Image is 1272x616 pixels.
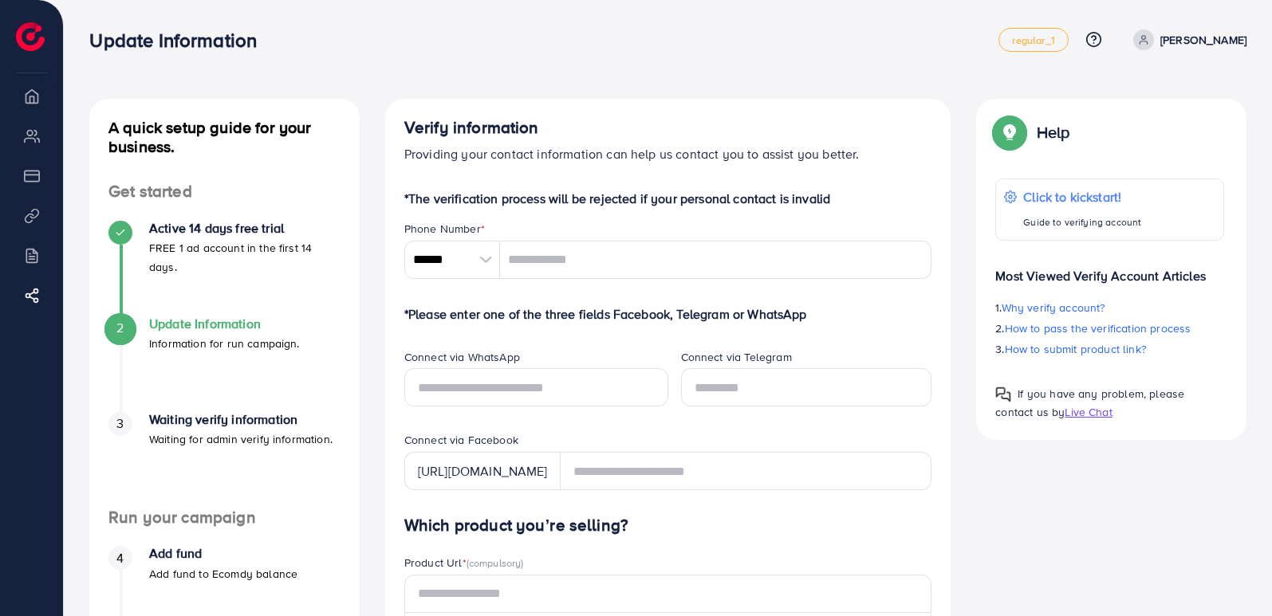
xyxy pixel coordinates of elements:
a: [PERSON_NAME] [1127,29,1246,50]
h4: Active 14 days free trial [149,221,341,236]
p: Waiting for admin verify information. [149,430,333,449]
p: *The verification process will be rejected if your personal contact is invalid [404,189,932,208]
img: logo [16,22,45,51]
span: Why verify account? [1002,300,1105,316]
span: How to submit product link? [1005,341,1146,357]
p: Help [1037,123,1070,142]
p: 1. [995,298,1224,317]
p: Providing your contact information can help us contact you to assist you better. [404,144,932,163]
span: (compulsory) [467,555,524,570]
h4: Update Information [149,316,300,332]
img: Popup guide [995,118,1024,147]
h4: Run your campaign [89,508,360,528]
span: regular_1 [1012,35,1054,45]
p: [PERSON_NAME] [1160,30,1246,49]
p: *Please enter one of the three fields Facebook, Telegram or WhatsApp [404,304,932,324]
p: Information for run campaign. [149,334,300,353]
h4: Add fund [149,546,297,561]
p: 2. [995,319,1224,338]
a: regular_1 [998,28,1068,52]
span: 2 [116,319,124,337]
p: FREE 1 ad account in the first 14 days. [149,238,341,277]
h4: Waiting verify information [149,412,333,427]
h4: Which product you’re selling? [404,516,932,536]
label: Connect via WhatsApp [404,349,520,365]
label: Connect via Telegram [681,349,792,365]
p: 3. [995,339,1224,359]
li: Update Information [89,316,360,412]
h4: Get started [89,182,360,202]
img: Popup guide [995,386,1011,402]
label: Phone Number [404,221,485,237]
span: 4 [116,549,124,567]
div: [URL][DOMAIN_NAME] [404,452,561,490]
li: Waiting verify information [89,412,360,508]
span: 3 [116,414,124,433]
span: If you have any problem, please contact us by [995,386,1184,420]
label: Connect via Facebook [404,432,518,448]
p: Click to kickstart! [1023,187,1141,206]
span: How to pass the verification process [1005,320,1191,336]
p: Add fund to Ecomdy balance [149,564,297,583]
span: Live Chat [1065,404,1112,420]
p: Most Viewed Verify Account Articles [995,253,1224,285]
label: Product Url [404,555,524,571]
h3: Update Information [89,29,270,52]
p: Guide to verifying account [1023,213,1141,232]
h4: Verify information [404,118,932,138]
h4: A quick setup guide for your business. [89,118,360,156]
li: Active 14 days free trial [89,221,360,316]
